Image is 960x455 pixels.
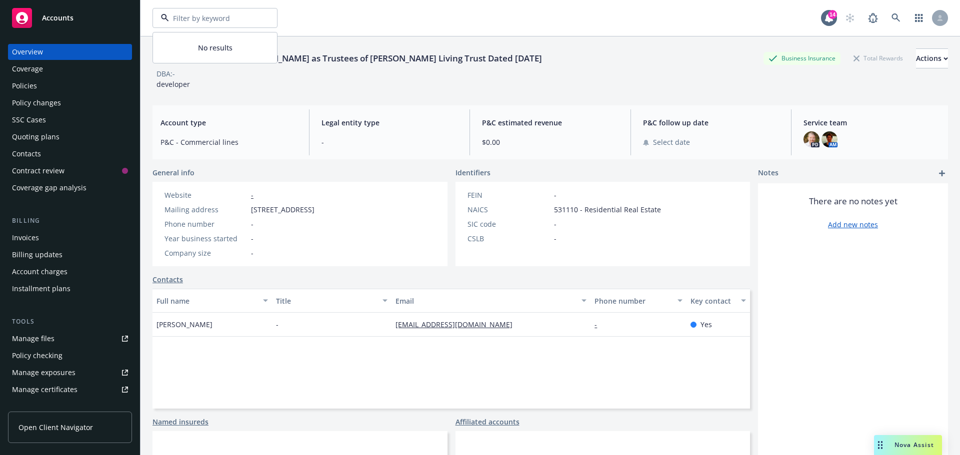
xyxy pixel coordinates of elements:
span: General info [152,167,194,178]
a: Invoices [8,230,132,246]
span: Notes [758,167,778,179]
div: Tools [8,317,132,327]
a: Policies [8,78,132,94]
a: Quoting plans [8,129,132,145]
a: - [251,190,253,200]
span: Open Client Navigator [18,422,93,433]
a: [EMAIL_ADDRESS][DOMAIN_NAME] [395,320,520,329]
div: Phone number [164,219,247,229]
span: P&C follow up date [643,117,779,128]
span: Legal entity type [321,117,458,128]
button: Actions [916,48,948,68]
a: Overview [8,44,132,60]
div: Billing updates [12,247,62,263]
div: Company size [164,248,247,258]
div: Title [276,296,376,306]
div: [PERSON_NAME] and [PERSON_NAME] as Trustees of [PERSON_NAME] Living Trust Dated [DATE] [152,52,546,65]
div: SSC Cases [12,112,46,128]
span: developer [156,79,190,89]
input: Filter by keyword [169,13,257,23]
div: Key contact [690,296,735,306]
span: Nova Assist [894,441,934,449]
span: [PERSON_NAME] [156,319,212,330]
span: [STREET_ADDRESS] [251,204,314,215]
div: SIC code [467,219,550,229]
button: Nova Assist [874,435,942,455]
span: - [251,248,253,258]
span: P&C - Commercial lines [160,137,297,147]
div: CSLB [467,233,550,244]
div: Policy changes [12,95,61,111]
div: Manage claims [12,399,62,415]
a: SSC Cases [8,112,132,128]
div: Billing [8,216,132,226]
span: - [251,219,253,229]
span: There are no notes yet [809,195,897,207]
div: Coverage gap analysis [12,180,86,196]
div: Manage certificates [12,382,77,398]
a: Named insureds [152,417,208,427]
span: - [554,233,556,244]
div: Manage exposures [12,365,75,381]
div: Coverage [12,61,43,77]
a: Search [886,8,906,28]
a: Policy changes [8,95,132,111]
span: No results [153,32,277,63]
button: Phone number [590,289,686,313]
span: Identifiers [455,167,490,178]
a: Contract review [8,163,132,179]
a: Billing updates [8,247,132,263]
a: Report a Bug [863,8,883,28]
div: Policies [12,78,37,94]
span: $0.00 [482,137,618,147]
a: Account charges [8,264,132,280]
div: Installment plans [12,281,70,297]
span: 531110 - Residential Real Estate [554,204,661,215]
div: Website [164,190,247,200]
img: photo [821,131,837,147]
div: Manage files [12,331,54,347]
a: Add new notes [828,219,878,230]
span: - [321,137,458,147]
div: Policy checking [12,348,62,364]
a: Manage claims [8,399,132,415]
button: Title [272,289,391,313]
span: Accounts [42,14,73,22]
button: Key contact [686,289,750,313]
div: Account charges [12,264,67,280]
a: Contacts [8,146,132,162]
div: 14 [828,10,837,19]
span: Manage exposures [8,365,132,381]
a: Coverage [8,61,132,77]
span: Select date [653,137,690,147]
span: Yes [700,319,712,330]
span: - [554,190,556,200]
a: Coverage gap analysis [8,180,132,196]
a: Policy checking [8,348,132,364]
div: Contract review [12,163,64,179]
a: Switch app [909,8,929,28]
a: Manage certificates [8,382,132,398]
div: Phone number [594,296,671,306]
div: Full name [156,296,257,306]
button: Full name [152,289,272,313]
a: add [936,167,948,179]
div: Contacts [12,146,41,162]
a: Contacts [152,274,183,285]
div: Quoting plans [12,129,59,145]
div: Year business started [164,233,247,244]
div: Total Rewards [848,52,908,64]
div: Invoices [12,230,39,246]
span: - [554,219,556,229]
div: Overview [12,44,43,60]
span: Service team [803,117,940,128]
div: NAICS [467,204,550,215]
a: Accounts [8,4,132,32]
span: - [276,319,278,330]
div: FEIN [467,190,550,200]
div: Email [395,296,575,306]
a: - [594,320,605,329]
div: Business Insurance [763,52,840,64]
a: Affiliated accounts [455,417,519,427]
a: Installment plans [8,281,132,297]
